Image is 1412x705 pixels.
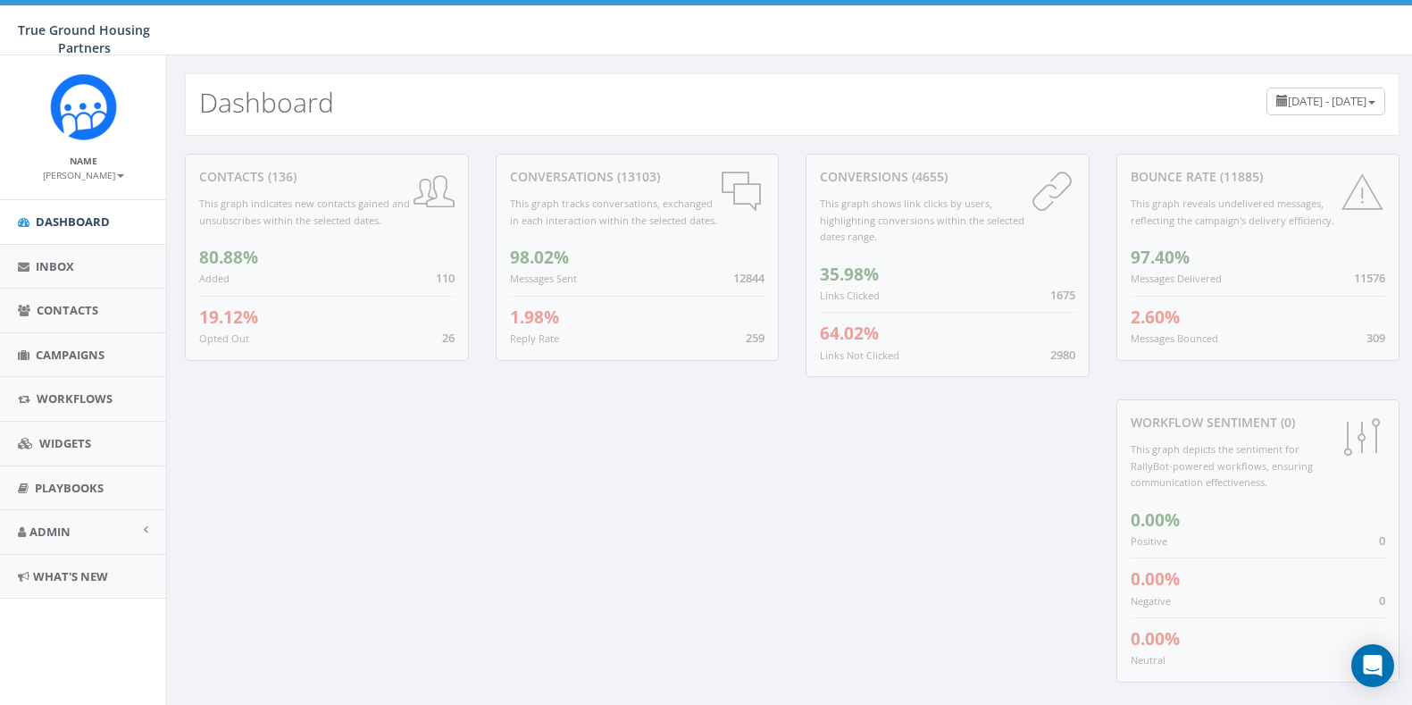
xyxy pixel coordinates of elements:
[510,246,569,269] span: 98.02%
[50,73,117,140] img: Rally_Corp_Logo_1.png
[1351,644,1394,687] div: Open Intercom Messenger
[36,214,110,230] span: Dashboard
[442,330,455,346] span: 26
[908,168,948,185] span: (4655)
[37,302,98,318] span: Contacts
[1131,508,1180,532] span: 0.00%
[1131,197,1334,227] small: This graph reveals undelivered messages, reflecting the campaign's delivery efficiency.
[1131,442,1313,489] small: This graph depicts the sentiment for RallyBot-powered workflows, ensuring communication effective...
[37,390,113,407] span: Workflows
[510,197,717,227] small: This graph tracks conversations, exchanged in each interaction within the selected dates.
[1131,594,1171,608] small: Negative
[199,332,249,345] small: Opted Out
[1366,330,1385,346] span: 309
[746,330,764,346] span: 259
[199,246,258,269] span: 80.88%
[510,306,559,329] span: 1.98%
[733,270,764,286] span: 12844
[199,197,410,227] small: This graph indicates new contacts gained and unsubscribes within the selected dates.
[199,306,258,329] span: 19.12%
[199,168,455,186] div: contacts
[820,197,1024,243] small: This graph shows link clicks by users, highlighting conversions within the selected dates range.
[29,524,71,540] span: Admin
[820,348,899,362] small: Links Not Clicked
[1131,627,1180,650] span: 0.00%
[1131,272,1222,285] small: Messages Delivered
[1379,592,1385,608] span: 0
[264,168,297,185] span: (136)
[1216,168,1263,185] span: (11885)
[1131,414,1386,432] div: Workflow Sentiment
[510,332,559,345] small: Reply Rate
[820,263,879,286] span: 35.98%
[1050,347,1075,363] span: 2980
[1131,246,1190,269] span: 97.40%
[1131,168,1386,186] div: Bounce Rate
[614,168,660,185] span: (13103)
[1379,533,1385,549] span: 0
[199,272,230,285] small: Added
[199,88,334,117] h2: Dashboard
[820,168,1075,186] div: conversions
[510,272,577,285] small: Messages Sent
[820,289,880,302] small: Links Clicked
[1354,270,1385,286] span: 11576
[36,258,74,274] span: Inbox
[1131,567,1180,591] span: 0.00%
[33,568,108,584] span: What's New
[1050,287,1075,303] span: 1675
[39,435,91,451] span: Widgets
[1131,534,1167,548] small: Positive
[1131,653,1166,667] small: Neutral
[436,270,455,286] span: 110
[43,166,124,182] a: [PERSON_NAME]
[820,322,879,345] span: 64.02%
[1131,332,1218,345] small: Messages Bounced
[1277,414,1295,431] span: (0)
[70,155,97,167] small: Name
[43,169,124,181] small: [PERSON_NAME]
[510,168,765,186] div: conversations
[35,480,104,496] span: Playbooks
[1288,93,1366,109] span: [DATE] - [DATE]
[18,21,150,56] span: True Ground Housing Partners
[1131,306,1180,329] span: 2.60%
[36,347,104,363] span: Campaigns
